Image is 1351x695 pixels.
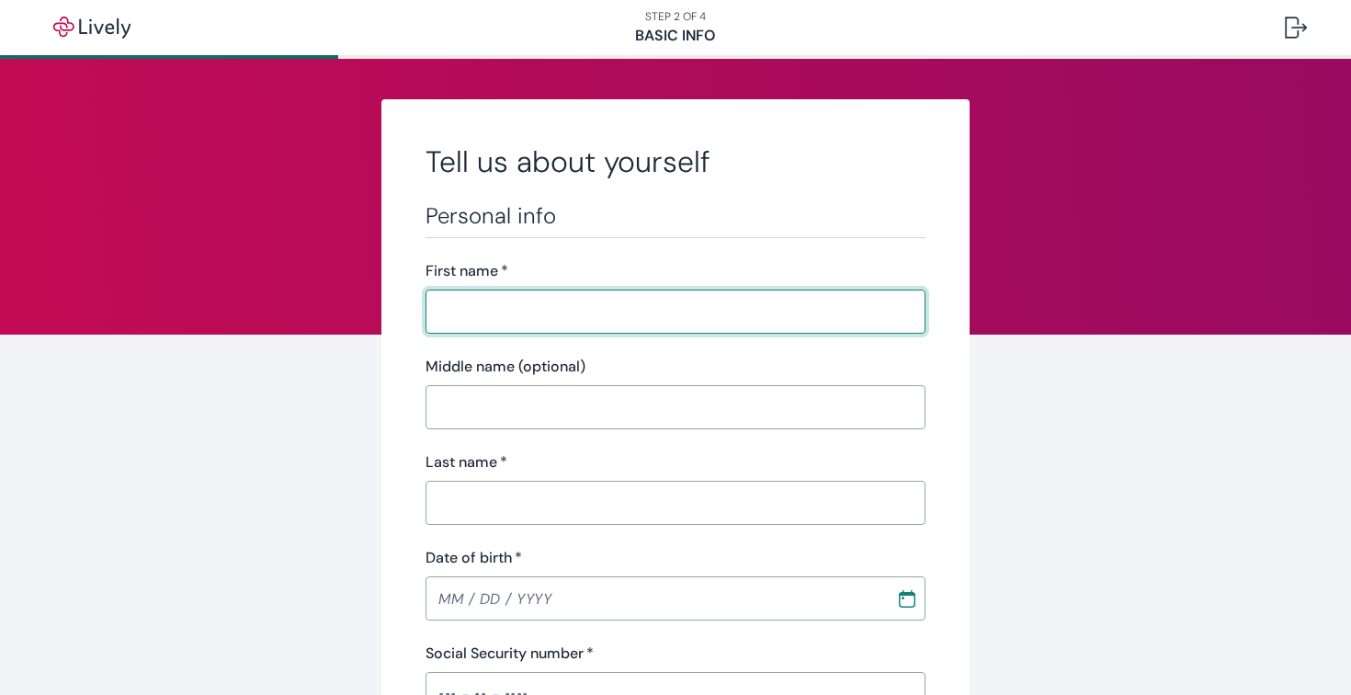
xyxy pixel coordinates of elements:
h2: Tell us about yourself [426,143,925,180]
label: Date of birth [426,547,522,569]
label: Last name [426,451,507,473]
label: First name [426,260,508,282]
img: Lively [40,17,143,39]
h3: Personal info [426,202,925,230]
button: Log out [1270,6,1322,50]
svg: Calendar [898,589,916,608]
label: Middle name (optional) [426,356,585,378]
input: MM / DD / YYYY [426,580,883,617]
button: Choose date [891,582,924,615]
label: Social Security number [426,643,594,665]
